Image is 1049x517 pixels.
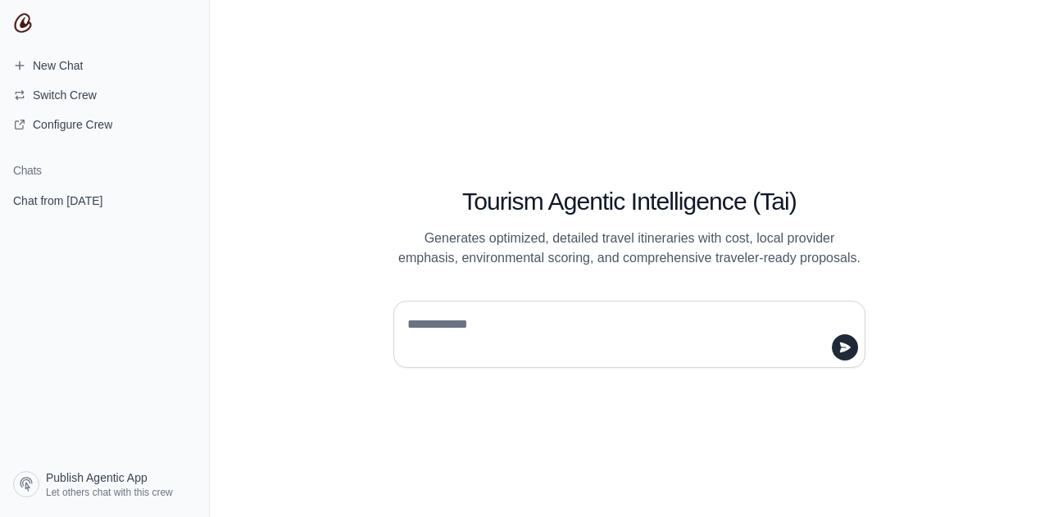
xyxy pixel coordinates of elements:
button: Switch Crew [7,82,202,108]
h1: Tourism Agentic Intelligence (Tai) [393,187,865,216]
a: New Chat [7,52,202,79]
a: Configure Crew [7,111,202,138]
span: Switch Crew [33,87,97,103]
span: Configure Crew [33,116,112,133]
span: Let others chat with this crew [46,486,173,499]
a: Publish Agentic App Let others chat with this crew [7,465,202,504]
img: CrewAI Logo [13,13,33,33]
span: New Chat [33,57,83,74]
span: Publish Agentic App [46,469,148,486]
a: Chat from [DATE] [7,185,202,215]
p: Generates optimized, detailed travel itineraries with cost, local provider emphasis, environmenta... [393,229,865,268]
span: Chat from [DATE] [13,193,102,209]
